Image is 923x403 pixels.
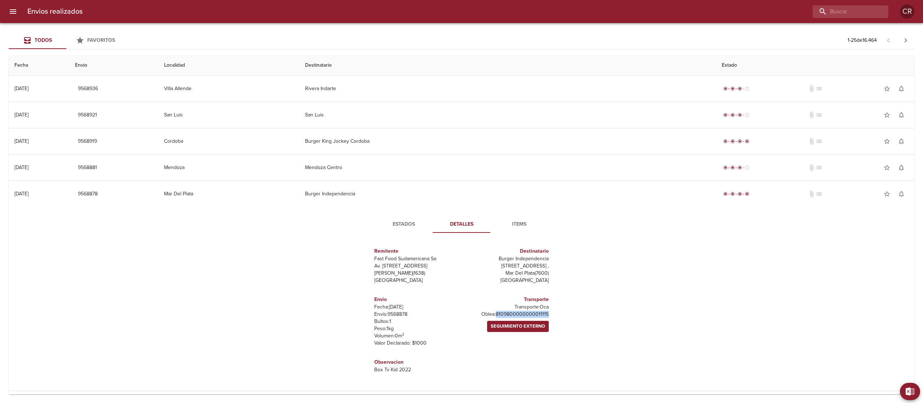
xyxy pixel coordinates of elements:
[716,55,914,76] th: Estado
[894,108,909,122] button: Activar notificaciones
[738,87,742,91] span: radio_button_checked
[374,358,459,366] h6: Observacion
[723,192,728,196] span: radio_button_checked
[14,191,28,197] div: [DATE]
[894,81,909,96] button: Activar notificaciones
[464,255,549,262] p: Burger Independencia
[730,139,735,143] span: radio_button_checked
[808,85,815,92] span: No tiene documentos adjuntos
[808,111,815,119] span: No tiene documentos adjuntos
[374,318,459,325] p: Bultos: 1
[894,160,909,175] button: Activar notificaciones
[374,340,459,347] p: Valor Declarado: $ 1000
[9,55,69,76] th: Fecha
[808,164,815,171] span: No tiene documentos adjuntos
[158,76,299,102] td: Villa Allende
[815,138,822,145] span: No tiene pedido asociado
[14,164,28,170] div: [DATE]
[27,6,83,17] h6: Envios realizados
[880,160,894,175] button: Agregar a favoritos
[299,55,716,76] th: Destinatario
[722,111,751,119] div: En viaje
[730,87,735,91] span: radio_button_checked
[374,262,459,270] p: Av. [STREET_ADDRESS]
[894,187,909,201] button: Activar notificaciones
[4,3,22,20] button: menu
[730,113,735,117] span: radio_button_checked
[69,55,158,76] th: Envio
[880,108,894,122] button: Agregar a favoritos
[722,164,751,171] div: En viaje
[464,247,549,255] h6: Destinatario
[75,161,100,174] button: 9568881
[883,85,891,92] span: star_border
[880,81,894,96] button: Agregar a favoritos
[883,111,891,119] span: star_border
[437,220,486,229] span: Detalles
[898,164,905,171] span: notifications_none
[299,181,716,207] td: Burger Independencia
[900,4,914,19] div: CR
[75,187,101,201] button: 9568878
[78,190,98,199] span: 9568878
[808,138,815,145] span: No tiene documentos adjuntos
[738,139,742,143] span: radio_button_checked
[730,192,735,196] span: radio_button_checked
[379,220,428,229] span: Estados
[723,113,728,117] span: radio_button_checked
[883,164,891,171] span: star_border
[75,82,101,96] button: 9568936
[374,366,459,373] p: Box Tv Kid 2022
[883,138,891,145] span: star_border
[900,383,920,400] button: Exportar Excel
[745,139,749,143] span: radio_button_checked
[898,190,905,198] span: notifications_none
[491,322,545,331] span: Seguimiento Externo
[374,332,459,340] p: Volumen: 0 m
[75,135,100,148] button: 9568919
[723,139,728,143] span: radio_button_checked
[815,111,822,119] span: No tiene pedido asociado
[815,164,822,171] span: No tiene pedido asociado
[495,220,544,229] span: Items
[730,165,735,170] span: radio_button_checked
[78,111,97,120] span: 9568921
[722,138,751,145] div: Entregado
[374,296,459,304] h6: Envio
[35,37,52,43] span: Todos
[374,311,459,318] p: Envío: 9568878
[894,134,909,149] button: Activar notificaciones
[374,247,459,255] h6: Remitente
[299,102,716,128] td: San Luis
[299,76,716,102] td: Rivera Indarte
[464,277,549,284] p: [GEOGRAPHIC_DATA]
[898,85,905,92] span: notifications_none
[897,32,914,49] span: Pagina siguiente
[738,165,742,170] span: radio_button_checked
[745,165,749,170] span: radio_button_unchecked
[738,113,742,117] span: radio_button_checked
[158,102,299,128] td: San Luis
[815,190,822,198] span: No tiene pedido asociado
[464,304,549,311] p: Transporte: Oca
[374,277,459,284] p: [GEOGRAPHIC_DATA]
[880,134,894,149] button: Agregar a favoritos
[723,87,728,91] span: radio_button_checked
[883,190,891,198] span: star_border
[880,187,894,201] button: Agregar a favoritos
[75,108,100,122] button: 9568921
[745,192,749,196] span: radio_button_checked
[14,138,28,144] div: [DATE]
[738,192,742,196] span: radio_button_checked
[464,262,549,270] p: [STREET_ADDRESS] ,
[487,321,549,332] a: Seguimiento Externo
[745,113,749,117] span: radio_button_unchecked
[374,325,459,332] p: Peso: 1 kg
[900,4,914,19] div: Abrir información de usuario
[898,138,905,145] span: notifications_none
[87,37,115,43] span: Favoritos
[78,163,97,172] span: 9568881
[848,37,877,44] p: 1 - 25 de 16.464
[374,255,459,262] p: Fast Food Sudamericana Sa
[464,296,549,304] h6: Transporte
